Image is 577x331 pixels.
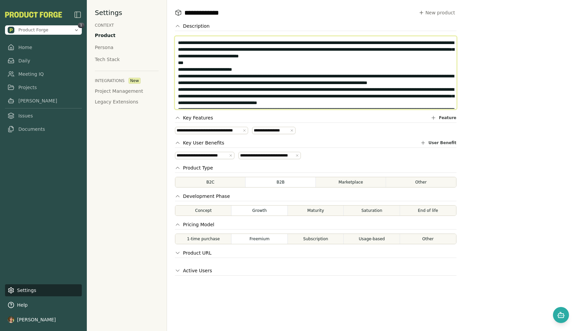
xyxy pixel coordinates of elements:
[5,284,82,296] a: Settings
[74,11,82,19] img: sidebar
[400,234,456,244] button: Other
[18,27,48,33] span: Product Forge
[420,139,456,146] button: User Benefit
[417,8,456,17] button: New product
[95,23,114,28] h2: CONTEXT
[5,95,82,107] a: [PERSON_NAME]
[5,41,82,53] a: Home
[175,267,212,274] button: Active Users
[95,88,143,94] button: Project Management
[343,234,400,244] button: Usage-based
[78,23,84,28] span: 1
[175,114,213,121] button: Key Features
[231,234,288,244] button: Freemium
[343,205,400,216] button: Saturation
[290,128,294,132] button: Remove tag
[175,177,246,188] button: B2C
[175,205,232,216] button: Concept
[95,32,116,39] div: Product
[400,205,456,216] button: End of life
[175,234,232,244] button: 1-time purchase
[175,250,211,256] button: Product URL
[5,12,62,18] img: Product Forge
[175,221,214,228] button: Pricing Model
[175,164,213,171] button: Product Type
[5,110,82,122] a: Issues
[95,8,122,17] h1: Settings
[245,177,316,188] button: B2B
[5,81,82,93] a: Projects
[175,193,230,200] button: Development Phase
[315,177,386,188] button: Marketplace
[5,299,82,311] button: Help
[431,114,456,121] button: Feature
[231,205,288,216] button: Growth
[95,56,120,63] div: Tech Stack
[8,316,14,323] img: profile
[95,98,138,105] button: Legacy Extensions
[428,140,456,145] span: User Benefit
[5,25,82,35] button: Open organization switcher
[242,128,246,132] button: Remove tag
[175,139,224,146] button: Key User Benefits
[5,12,62,18] button: PF-Logo
[129,78,141,84] span: New
[287,205,344,216] button: Maturity
[95,44,114,51] div: Persona
[553,307,569,323] button: Open chat
[386,177,456,188] button: Other
[5,314,82,326] button: [PERSON_NAME]
[95,78,125,83] h2: INTEGRATIONS
[439,115,456,120] span: Feature
[8,27,14,33] img: Product Forge
[5,68,82,80] a: Meeting IQ
[295,153,299,157] button: Remove tag
[5,123,82,135] a: Documents
[5,55,82,67] a: Daily
[287,234,344,244] button: Subscription
[229,153,233,157] button: Remove tag
[175,23,210,29] button: Description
